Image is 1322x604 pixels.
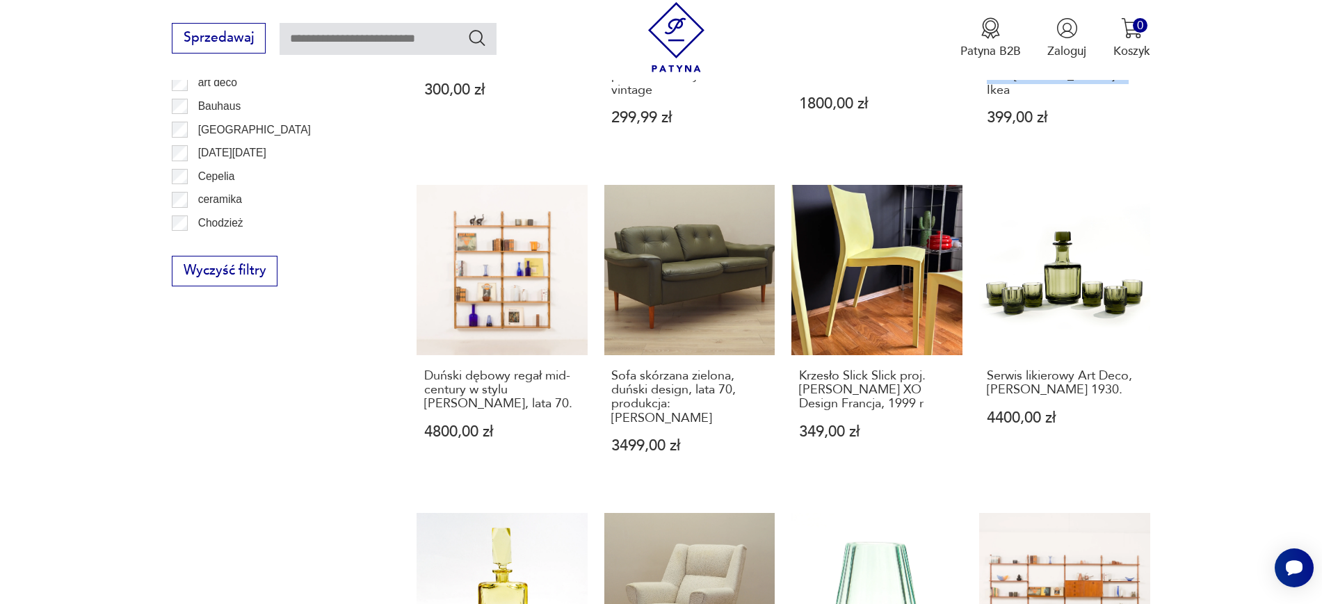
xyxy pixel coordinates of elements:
h3: Krzesło Ikea proj. [PERSON_NAME] postmodernistyczne 1992 r vintage [611,41,767,98]
button: Zaloguj [1047,17,1086,59]
p: 4800,00 zł [424,425,580,439]
p: Chodzież [198,214,243,232]
p: Koszyk [1113,43,1150,59]
div: 0 [1133,18,1147,33]
button: Szukaj [467,28,487,48]
button: 0Koszyk [1113,17,1150,59]
a: Serwis likierowy Art Deco, Moser 1930.Serwis likierowy Art Deco, [PERSON_NAME] 1930.4400,00 zł [979,185,1150,487]
button: Wyczyść filtry [172,256,277,286]
p: Zaloguj [1047,43,1086,59]
h3: Serwis likierowy Art Deco, [PERSON_NAME] 1930. [987,369,1143,398]
h3: Lampka podłogowa Fackla proj. [PERSON_NAME] oraz [PERSON_NAME] dla Ikea [987,41,1143,98]
p: [GEOGRAPHIC_DATA] [198,121,311,139]
p: 3499,00 zł [611,439,767,453]
img: Ikonka użytkownika [1056,17,1078,39]
a: Sofa skórzana zielona, duński design, lata 70, produkcja: DaniaSofa skórzana zielona, duński desi... [604,185,775,487]
a: Sprzedawaj [172,33,266,44]
p: [DATE][DATE] [198,144,266,162]
iframe: Smartsupp widget button [1275,548,1314,587]
img: Ikona medalu [980,17,1001,39]
img: Patyna - sklep z meblami i dekoracjami vintage [641,2,711,72]
p: 1800,00 zł [799,97,955,111]
a: Duński dębowy regał mid-century w stylu Poula Cadoviusa, lata 70.Duński dębowy regał mid-century ... [417,185,588,487]
a: Krzesło Slick Slick proj. Philippe Starck XO Design Francja, 1999 rKrzesło Slick Slick proj. [PER... [791,185,962,487]
p: Cepelia [198,168,235,186]
p: Bauhaus [198,97,241,115]
p: 299,99 zł [611,111,767,125]
p: 4400,00 zł [987,411,1143,425]
p: 300,00 zł [424,83,580,97]
h3: Duński dębowy regał mid-century w stylu [PERSON_NAME], lata 70. [424,369,580,411]
h3: Sofa skórzana zielona, duński design, lata 70, produkcja: [PERSON_NAME] [611,369,767,426]
p: Ćmielów [198,238,240,256]
h3: Krzesło Slick Slick proj. [PERSON_NAME] XO Design Francja, 1999 r [799,369,955,411]
p: 399,00 zł [987,111,1143,125]
button: Sprzedawaj [172,23,266,54]
a: Ikona medaluPatyna B2B [960,17,1021,59]
p: ceramika [198,190,242,209]
p: 349,00 zł [799,425,955,439]
img: Ikona koszyka [1121,17,1143,39]
h3: Krzesło kosmetyczce , dędystyczne stołek KaVo Promedi model 5002 [799,41,955,83]
p: art deco [198,74,237,92]
button: Patyna B2B [960,17,1021,59]
p: Patyna B2B [960,43,1021,59]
